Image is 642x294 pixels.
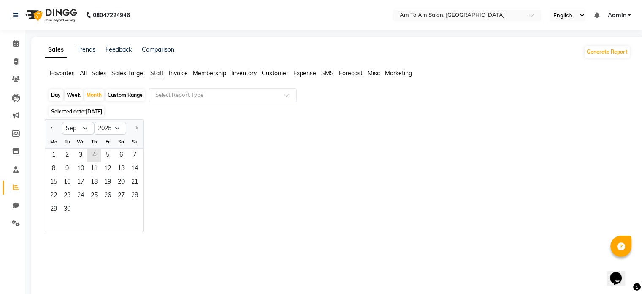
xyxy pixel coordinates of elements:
div: Wednesday, September 24, 2025 [74,190,87,203]
span: 27 [114,190,128,203]
div: Friday, September 12, 2025 [101,162,114,176]
div: We [74,135,87,148]
div: Monday, September 8, 2025 [47,162,60,176]
span: 6 [114,149,128,162]
div: Tuesday, September 30, 2025 [60,203,74,217]
a: Sales [45,42,67,58]
span: 7 [128,149,141,162]
span: 3 [74,149,87,162]
div: Thursday, September 4, 2025 [87,149,101,162]
select: Select year [94,122,126,135]
span: Staff [150,69,164,77]
span: 23 [60,190,74,203]
span: 26 [101,190,114,203]
span: Admin [607,11,626,20]
div: Fr [101,135,114,148]
a: Feedback [106,46,132,53]
span: 8 [47,162,60,176]
iframe: chat widget [607,260,634,286]
span: 11 [87,162,101,176]
span: 9 [60,162,74,176]
div: Tuesday, September 23, 2025 [60,190,74,203]
a: Trends [77,46,95,53]
span: 22 [47,190,60,203]
div: Monday, September 15, 2025 [47,176,60,190]
select: Select month [62,122,94,135]
b: 08047224946 [93,3,130,27]
span: [DATE] [86,108,102,115]
span: SMS [321,69,334,77]
div: Tuesday, September 16, 2025 [60,176,74,190]
div: Monday, September 29, 2025 [47,203,60,217]
span: 18 [87,176,101,190]
button: Previous month [49,121,55,135]
span: Customer [262,69,288,77]
div: Thursday, September 18, 2025 [87,176,101,190]
span: Invoice [169,69,188,77]
span: 24 [74,190,87,203]
div: Mo [47,135,60,148]
div: Th [87,135,101,148]
span: 30 [60,203,74,217]
div: Custom Range [106,89,145,101]
span: 14 [128,162,141,176]
div: Tu [60,135,74,148]
img: logo [22,3,79,27]
button: Generate Report [585,46,630,58]
div: Saturday, September 27, 2025 [114,190,128,203]
div: Wednesday, September 10, 2025 [74,162,87,176]
span: 12 [101,162,114,176]
span: Misc [368,69,380,77]
span: 29 [47,203,60,217]
div: Friday, September 5, 2025 [101,149,114,162]
span: 2 [60,149,74,162]
span: 16 [60,176,74,190]
span: 10 [74,162,87,176]
span: 15 [47,176,60,190]
span: Sales Target [111,69,145,77]
div: Sa [114,135,128,148]
span: 17 [74,176,87,190]
span: 19 [101,176,114,190]
span: Inventory [231,69,257,77]
div: Tuesday, September 9, 2025 [60,162,74,176]
div: Friday, September 26, 2025 [101,190,114,203]
span: Marketing [385,69,412,77]
button: Next month [133,121,140,135]
span: 21 [128,176,141,190]
div: Thursday, September 11, 2025 [87,162,101,176]
span: 20 [114,176,128,190]
div: Saturday, September 13, 2025 [114,162,128,176]
div: Wednesday, September 3, 2025 [74,149,87,162]
div: Day [49,89,63,101]
div: Monday, September 1, 2025 [47,149,60,162]
span: Selected date: [49,106,104,117]
div: Sunday, September 7, 2025 [128,149,141,162]
div: Saturday, September 20, 2025 [114,176,128,190]
div: Thursday, September 25, 2025 [87,190,101,203]
span: 5 [101,149,114,162]
div: Su [128,135,141,148]
span: 1 [47,149,60,162]
div: Sunday, September 21, 2025 [128,176,141,190]
div: Sunday, September 28, 2025 [128,190,141,203]
span: 13 [114,162,128,176]
div: Wednesday, September 17, 2025 [74,176,87,190]
span: Membership [193,69,226,77]
span: Sales [92,69,106,77]
div: Sunday, September 14, 2025 [128,162,141,176]
span: 4 [87,149,101,162]
div: Month [84,89,104,101]
div: Week [65,89,83,101]
div: Saturday, September 6, 2025 [114,149,128,162]
span: Forecast [339,69,363,77]
span: 28 [128,190,141,203]
span: Expense [293,69,316,77]
div: Tuesday, September 2, 2025 [60,149,74,162]
span: 25 [87,190,101,203]
div: Friday, September 19, 2025 [101,176,114,190]
a: Comparison [142,46,174,53]
span: All [80,69,87,77]
span: Favorites [50,69,75,77]
div: Monday, September 22, 2025 [47,190,60,203]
